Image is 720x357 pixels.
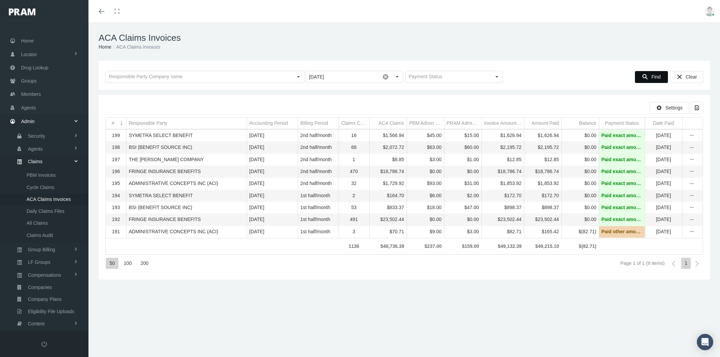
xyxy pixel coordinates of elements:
td: [DATE] [645,202,682,214]
td: [DATE] [645,130,682,142]
div: $9.00 [409,228,442,235]
div: PBM Admin Fee [409,120,442,126]
div: $48,736.39 [372,243,404,250]
div: Responsible Party [129,120,168,126]
td: [DATE] [645,190,682,202]
span: PBM Invoices [27,169,56,181]
td: FRINGE INSURANCE BENEFITS [126,166,247,178]
div: $0.00 [564,168,596,175]
img: PRAM_20_x_78.png [9,8,35,15]
td: 2nd half/month [298,166,339,178]
div: $0.00 [564,132,596,139]
div: $1,729.92 [372,180,404,187]
span: Members [21,88,41,101]
div: $(82.71) [564,243,596,250]
div: $82.71 [484,228,522,235]
td: Paid exact amount [599,166,645,178]
span: Security [28,130,45,142]
span: Locator [21,48,37,61]
div: Show Invoice actions [687,180,698,187]
div: $6.00 [409,192,442,199]
td: [DATE] [247,166,298,178]
div: $2,072.72 [372,144,404,151]
div: Claims Count [341,120,367,126]
div: $1,853.92 [527,180,559,187]
span: Companies [28,282,52,293]
div: $12.85 [527,156,559,163]
img: user-placeholder.jpg [705,6,715,16]
div: $8.85 [372,156,404,163]
div: $70.71 [372,228,404,235]
div: $49,132.39 [484,243,522,250]
td: [DATE] [247,130,298,142]
div: $18.00 [409,204,442,211]
td: 1st half/month [298,226,339,238]
td: FRINGE INSURANCE BENEFITS [126,214,247,226]
div: $3.00 [447,228,479,235]
div: Billing Period [300,120,328,126]
span: Group Billing [28,244,55,255]
div: $23,502.44 [372,216,404,223]
div: $63.00 [409,144,442,151]
td: 191 [106,226,126,238]
td: [DATE] [645,166,682,178]
td: 2nd half/month [298,130,339,142]
td: 470 [339,166,369,178]
div: $237.00 [409,243,442,250]
div: $47.00 [447,204,479,211]
div: Invoice Amount Due [484,120,522,126]
div: Settings [650,102,689,114]
div: Show Invoice actions [687,132,698,139]
span: Clear [686,74,697,80]
div: Page 1 of 1 (9 items) [620,260,665,266]
td: SYMETRA SELECT BENEFIT [126,130,247,142]
span: ACA Claims Invoices [27,193,71,205]
td: 2 [339,190,369,202]
div: $0.00 [409,216,442,223]
div: $2,195.72 [527,144,559,151]
td: Column PBM Admin Fee [407,118,444,129]
td: 193 [106,202,126,214]
span: Agents [28,143,43,155]
div: $898.37 [484,204,522,211]
td: 3 [339,226,369,238]
td: 1st half/month [298,202,339,214]
td: [DATE] [645,226,682,238]
td: Column # [106,118,126,129]
td: 2nd half/month [298,142,339,154]
div: Items per page: 200 [137,258,152,269]
div: Show Invoice actions [687,192,698,199]
span: Compensations [28,269,61,281]
td: 53 [339,202,369,214]
span: All Claims [27,217,48,229]
div: $898.37 [527,204,559,211]
div: Next Page [691,258,703,270]
div: more [687,144,698,151]
div: $0.00 [564,144,596,151]
td: [DATE] [247,226,298,238]
div: $164.70 [372,192,404,199]
div: $1,853.92 [484,180,522,187]
div: $0.00 [564,192,596,199]
span: Daily Claims Files [27,205,64,217]
div: more [687,204,698,211]
div: # [112,120,114,126]
div: $165.42 [527,228,559,235]
td: Paid exact amount [599,190,645,202]
td: ADMINISTRATIVE CONCEPTS INC (ACI) [126,178,247,190]
td: [DATE] [247,214,298,226]
td: Column Date Paid [645,118,682,129]
div: $23,502.44 [484,216,522,223]
span: Admin [21,115,35,128]
div: $172.70 [484,192,522,199]
td: THE [PERSON_NAME] COMPANY [126,154,247,166]
span: Claims [28,156,43,167]
td: BSI (BENEFIT SOURCE INC) [126,142,247,154]
div: $60.00 [447,144,479,151]
div: Select [293,71,304,83]
div: $18,786.74 [527,168,559,175]
td: 195 [106,178,126,190]
div: more [687,192,698,199]
div: Date Paid [653,120,674,126]
td: Column Payment Status [599,118,645,129]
